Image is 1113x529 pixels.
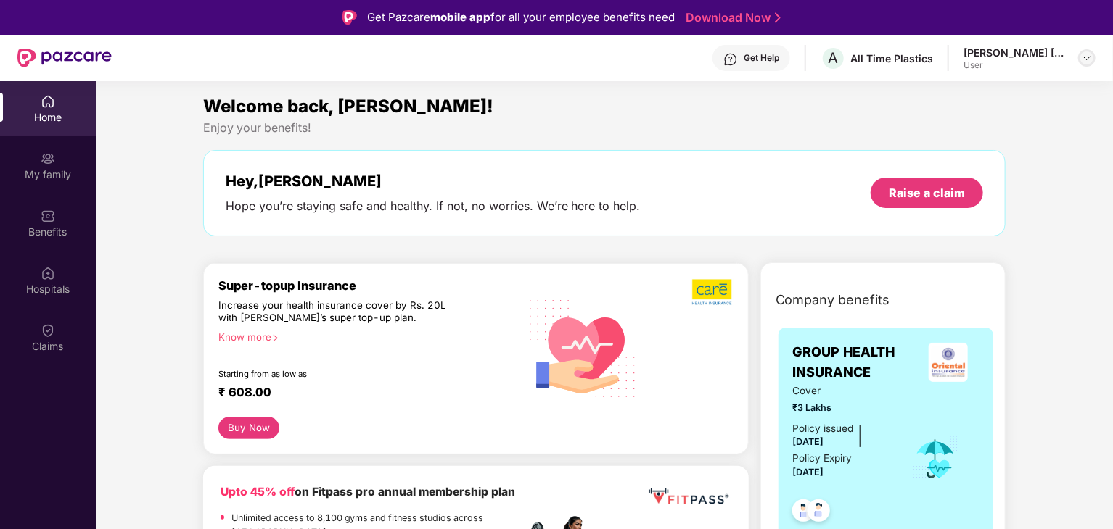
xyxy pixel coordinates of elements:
strong: mobile app [430,10,490,24]
div: Enjoy your benefits! [203,120,1006,136]
div: Know more [218,331,510,341]
img: svg+xml;base64,PHN2ZyBpZD0iSG9zcGl0YWxzIiB4bWxucz0iaHR0cDovL3d3dy53My5vcmcvMjAwMC9zdmciIHdpZHRoPS... [41,266,55,280]
img: svg+xml;base64,PHN2ZyBpZD0iSG9tZSIgeG1sbnM9Imh0dHA6Ly93d3cudzMub3JnLzIwMDAvc3ZnIiB3aWR0aD0iMjAiIG... [41,94,55,109]
img: b5dec4f62d2307b9de63beb79f102df3.png [692,278,734,306]
div: Get Help [744,52,779,64]
div: Policy issued [793,421,854,436]
img: icon [912,435,959,483]
div: Raise a claim [889,185,965,201]
img: svg+xml;base64,PHN2ZyBpZD0iQmVuZWZpdHMiIHhtbG5zPSJodHRwOi8vd3d3LnczLm9yZy8yMDAwL3N2ZyIgd2lkdGg9Ij... [41,209,55,223]
div: [PERSON_NAME] [PERSON_NAME] [964,46,1065,59]
img: svg+xml;base64,PHN2ZyBpZD0iQ2xhaW0iIHhtbG5zPSJodHRwOi8vd3d3LnczLm9yZy8yMDAwL3N2ZyIgd2lkdGg9IjIwIi... [41,323,55,338]
b: Upto 45% off [221,485,295,499]
img: fppp.png [646,483,731,510]
div: Hope you’re staying safe and healthy. If not, no worries. We’re here to help. [226,199,641,214]
img: svg+xml;base64,PHN2ZyB3aWR0aD0iMjAiIGhlaWdodD0iMjAiIHZpZXdCb3g9IjAgMCAyMCAyMCIgZmlsbD0ibm9uZSIgeG... [41,151,55,166]
span: GROUP HEALTH INSURANCE [793,342,918,383]
span: [DATE] [793,436,824,447]
div: Get Pazcare for all your employee benefits need [367,9,675,26]
img: New Pazcare Logo [17,49,112,67]
img: svg+xml;base64,PHN2ZyBpZD0iSGVscC0zMngzMiIgeG1sbnM9Imh0dHA6Ly93d3cudzMub3JnLzIwMDAvc3ZnIiB3aWR0aD... [723,52,738,67]
div: ₹ 608.00 [218,385,504,402]
img: Stroke [775,10,781,25]
div: Super-topup Insurance [218,278,519,293]
img: svg+xml;base64,PHN2ZyBpZD0iRHJvcGRvd24tMzJ4MzIiIHhtbG5zPSJodHRwOi8vd3d3LnczLm9yZy8yMDAwL3N2ZyIgd2... [1081,52,1093,64]
span: [DATE] [793,467,824,478]
span: Company benefits [776,290,890,310]
span: Cover [793,383,892,399]
div: User [964,59,1065,71]
span: right [271,334,279,342]
img: insurerLogo [929,343,968,382]
a: Download Now [686,10,776,25]
div: Hey, [PERSON_NAME] [226,172,641,190]
span: Welcome back, [PERSON_NAME]! [203,96,493,117]
span: ₹3 Lakhs [793,401,892,415]
b: on Fitpass pro annual membership plan [221,485,515,499]
div: Starting from as low as [218,369,457,379]
div: Increase your health insurance cover by Rs. 20L with [PERSON_NAME]’s super top-up plan. [218,299,456,325]
div: All Time Plastics [850,51,933,65]
img: svg+xml;base64,PHN2ZyB4bWxucz0iaHR0cDovL3d3dy53My5vcmcvMjAwMC9zdmciIHhtbG5zOnhsaW5rPSJodHRwOi8vd3... [519,282,648,413]
img: Logo [342,10,357,25]
div: Policy Expiry [793,451,853,466]
button: Buy Now [218,417,280,439]
span: A [829,49,839,67]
